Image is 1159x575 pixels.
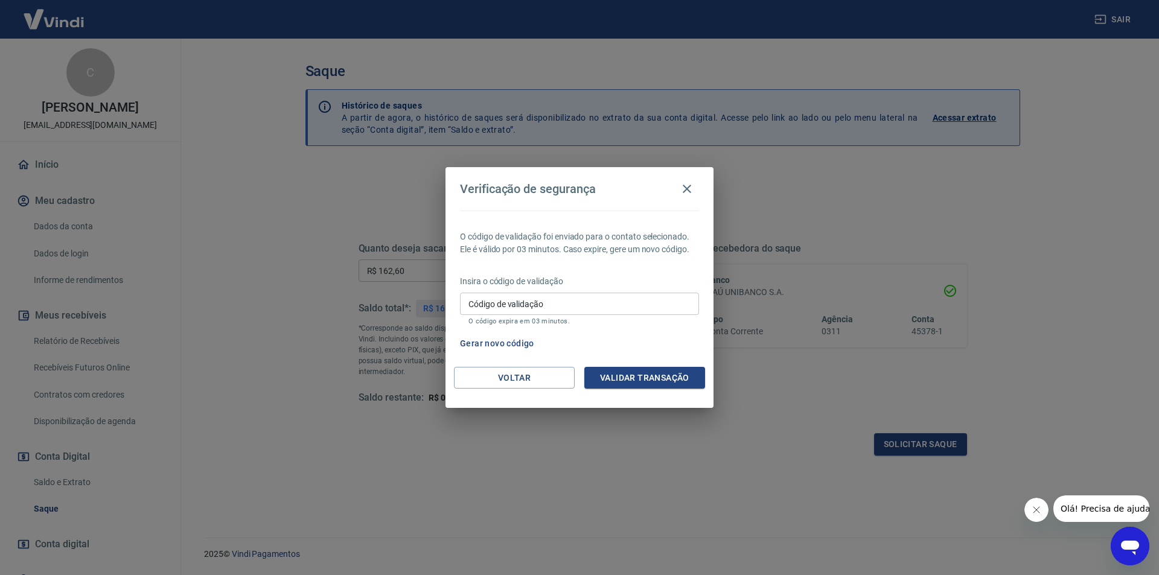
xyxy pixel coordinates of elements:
h4: Verificação de segurança [460,182,596,196]
button: Voltar [454,367,575,389]
iframe: Mensagem da empresa [1053,495,1149,522]
button: Gerar novo código [455,332,539,355]
p: Insira o código de validação [460,275,699,288]
iframe: Fechar mensagem [1024,498,1049,522]
button: Validar transação [584,367,705,389]
p: O código expira em 03 minutos. [468,317,691,325]
iframe: Botão para abrir a janela de mensagens [1111,527,1149,565]
p: O código de validação foi enviado para o contato selecionado. Ele é válido por 03 minutos. Caso e... [460,230,699,256]
span: Olá! Precisa de ajuda? [7,8,101,18]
